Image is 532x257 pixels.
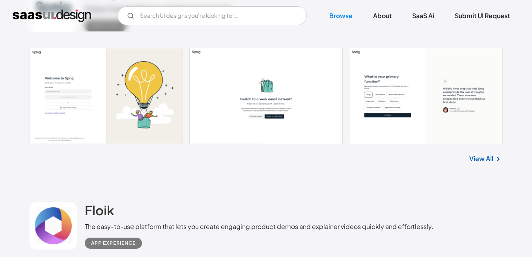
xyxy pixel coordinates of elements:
[13,9,91,22] a: home
[118,6,307,25] input: Search UI designs you're looking for...
[364,7,401,24] a: About
[85,202,114,222] a: Floik
[403,7,444,24] a: SaaS Ai
[118,6,307,25] form: Email Form
[85,222,433,231] div: The easy-to-use platform that lets you create engaging product demos and explainer videos quickly...
[445,7,519,24] a: Submit UI Request
[320,7,362,24] a: Browse
[85,202,114,218] h2: Floik
[469,154,493,163] a: View All
[91,238,136,248] div: App Experience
